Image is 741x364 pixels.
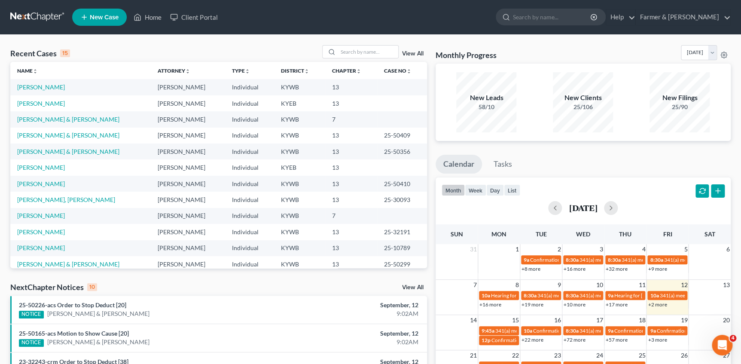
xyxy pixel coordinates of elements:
[377,128,427,144] td: 25-50409
[491,292,604,299] span: Hearing for [PERSON_NAME] & [PERSON_NAME]
[47,309,149,318] a: [PERSON_NAME] & [PERSON_NAME]
[17,244,65,251] a: [PERSON_NAME]
[557,244,562,254] span: 2
[553,93,613,103] div: New Clients
[450,230,463,238] span: Sun
[606,266,628,272] a: +32 more
[325,240,377,256] td: 13
[325,79,377,95] td: 13
[637,280,646,290] span: 11
[245,69,250,74] i: unfold_more
[712,335,732,355] iframe: Intercom live chat
[680,350,688,361] span: 26
[274,224,325,240] td: KYWB
[650,327,656,334] span: 9a
[47,338,149,346] a: [PERSON_NAME] & [PERSON_NAME]
[274,208,325,224] td: KYWB
[513,9,592,25] input: Search by name...
[10,48,70,58] div: Recent Cases
[17,228,65,236] a: [PERSON_NAME]
[599,244,604,254] span: 3
[722,280,731,290] span: 13
[521,301,543,308] a: +19 more
[619,230,631,238] span: Thu
[469,244,478,254] span: 31
[274,128,325,144] td: KYWB
[274,111,325,127] td: KYWB
[579,292,662,299] span: 341(a) meeting for [PERSON_NAME]
[406,69,412,74] i: unfold_more
[225,79,274,95] td: Individual
[495,327,578,334] span: 341(a) meeting for [PERSON_NAME]
[151,240,225,256] td: [PERSON_NAME]
[225,192,274,208] td: Individual
[325,224,377,240] td: 13
[479,301,501,308] a: +16 more
[17,67,38,74] a: Nameunfold_more
[482,327,494,334] span: 9:45a
[491,230,506,238] span: Mon
[33,69,38,74] i: unfold_more
[274,79,325,95] td: KYWB
[564,336,585,343] a: +72 more
[325,144,377,159] td: 13
[129,9,166,25] a: Home
[384,67,412,74] a: Case Nounfold_more
[704,230,715,238] span: Sat
[402,51,424,57] a: View All
[10,282,97,292] div: NextChapter Notices
[595,315,604,325] span: 17
[225,111,274,127] td: Individual
[17,164,65,171] a: [PERSON_NAME]
[377,192,427,208] td: 25-30093
[377,144,427,159] td: 25-50356
[17,83,65,91] a: [PERSON_NAME]
[274,256,325,272] td: KYWB
[524,257,529,263] span: 9a
[281,67,309,74] a: Districtunfold_more
[338,46,398,58] input: Search by name...
[504,184,520,196] button: list
[325,208,377,224] td: 7
[60,49,70,57] div: 15
[151,192,225,208] td: [PERSON_NAME]
[325,159,377,175] td: 13
[151,95,225,111] td: [PERSON_NAME]
[325,95,377,111] td: 13
[151,144,225,159] td: [PERSON_NAME]
[641,244,646,254] span: 4
[648,336,667,343] a: +3 more
[579,257,662,263] span: 341(a) meeting for [PERSON_NAME]
[332,67,361,74] a: Chapterunfold_more
[225,128,274,144] td: Individual
[566,292,579,299] span: 8:30a
[356,69,361,74] i: unfold_more
[291,329,418,338] div: September, 12
[17,180,65,187] a: [PERSON_NAME]
[166,9,222,25] a: Client Portal
[151,128,225,144] td: [PERSON_NAME]
[482,337,491,343] span: 12p
[442,184,465,196] button: month
[622,257,704,263] span: 341(a) meeting for [PERSON_NAME]
[151,111,225,127] td: [PERSON_NAME]
[530,257,628,263] span: Confirmation hearing for [PERSON_NAME]
[537,292,666,299] span: 341(a) meeting for [PERSON_NAME] & [PERSON_NAME]
[680,280,688,290] span: 12
[225,208,274,224] td: Individual
[566,257,579,263] span: 8:30a
[19,311,44,318] div: NOTICE
[614,327,712,334] span: Confirmation hearing for [PERSON_NAME]
[377,176,427,192] td: 25-50410
[225,224,274,240] td: Individual
[491,337,634,343] span: Confirmation hearing for [PERSON_NAME] & [PERSON_NAME]
[274,159,325,175] td: KYEB
[482,292,490,299] span: 10a
[151,256,225,272] td: [PERSON_NAME]
[325,128,377,144] td: 13
[274,240,325,256] td: KYWB
[151,176,225,192] td: [PERSON_NAME]
[486,155,520,174] a: Tasks
[225,95,274,111] td: Individual
[636,9,730,25] a: Farmer & [PERSON_NAME]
